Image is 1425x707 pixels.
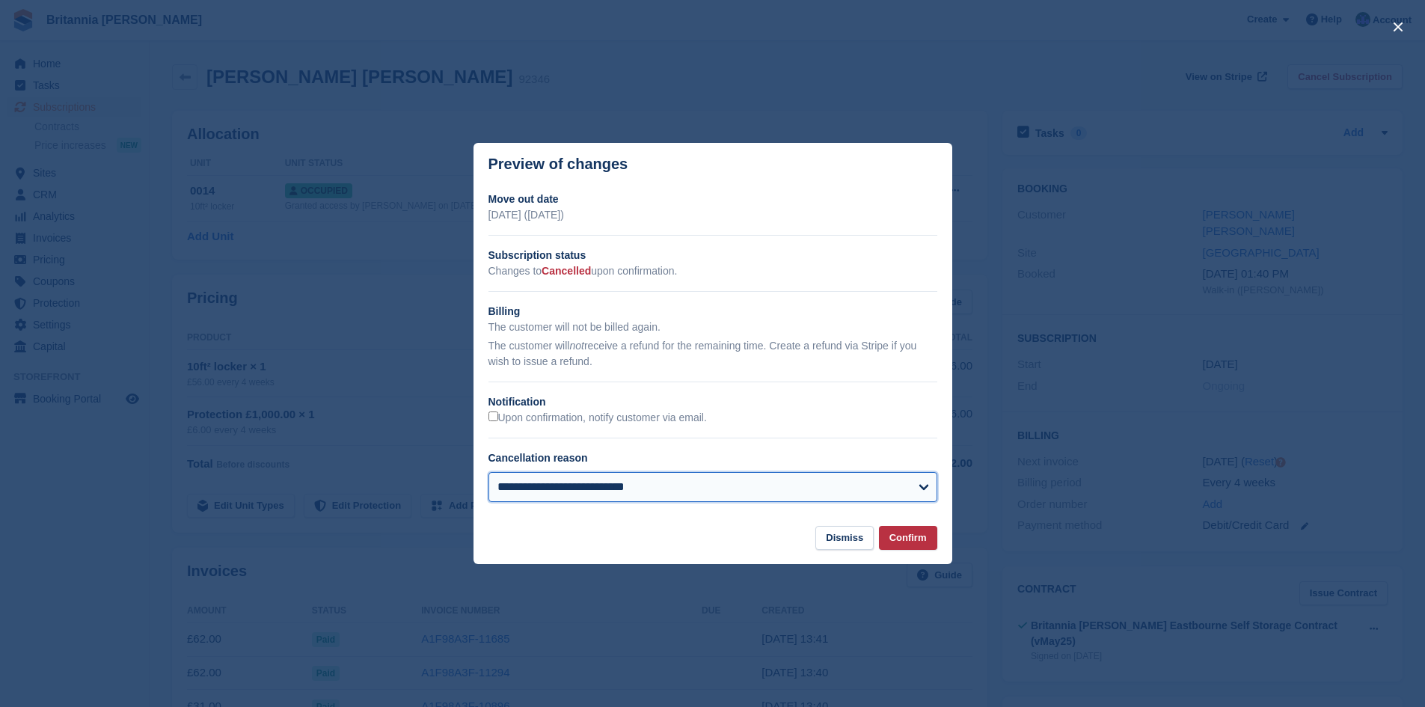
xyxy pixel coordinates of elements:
button: close [1386,15,1410,39]
p: Preview of changes [488,156,628,173]
input: Upon confirmation, notify customer via email. [488,411,498,421]
h2: Move out date [488,192,937,207]
button: Confirm [879,526,937,551]
span: Cancelled [542,265,591,277]
h2: Subscription status [488,248,937,263]
h2: Notification [488,394,937,410]
label: Cancellation reason [488,452,588,464]
p: The customer will receive a refund for the remaining time. Create a refund via Stripe if you wish... [488,338,937,370]
p: The customer will not be billed again. [488,319,937,335]
h2: Billing [488,304,937,319]
p: Changes to upon confirmation. [488,263,937,279]
em: not [569,340,583,352]
p: [DATE] ([DATE]) [488,207,937,223]
button: Dismiss [815,526,874,551]
label: Upon confirmation, notify customer via email. [488,411,707,425]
